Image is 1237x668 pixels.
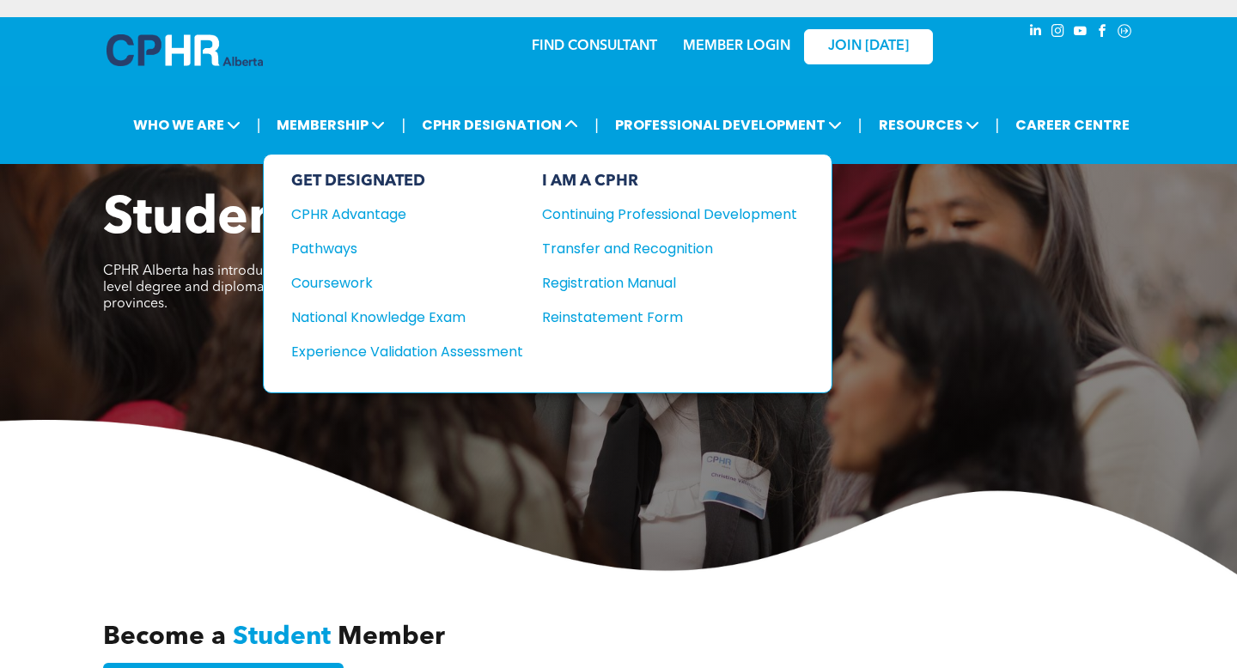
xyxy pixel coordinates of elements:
span: Student [233,624,331,650]
div: Pathways [291,238,500,259]
li: | [401,107,405,143]
span: Student Programs [103,194,548,246]
img: A blue and white logo for cp alberta [107,34,263,66]
div: Reinstatement Form [542,307,771,328]
span: WHO WE ARE [128,109,246,141]
li: | [594,107,599,143]
span: RESOURCES [874,109,984,141]
a: National Knowledge Exam [291,307,523,328]
a: Registration Manual [542,272,797,294]
li: | [257,107,261,143]
a: CAREER CENTRE [1010,109,1135,141]
span: JOIN [DATE] [828,39,909,55]
div: I AM A CPHR [542,172,797,191]
span: CPHR DESIGNATION [417,109,583,141]
span: PROFESSIONAL DEVELOPMENT [610,109,847,141]
a: linkedin [1026,21,1045,45]
span: Become a [103,624,226,650]
div: Registration Manual [542,272,771,294]
a: instagram [1048,21,1067,45]
li: | [996,107,1000,143]
li: | [858,107,862,143]
a: Pathways [291,238,523,259]
a: CPHR Advantage [291,203,523,225]
span: Member [338,624,445,650]
a: Social network [1115,21,1134,45]
a: Transfer and Recognition [542,238,797,259]
a: MEMBER LOGIN [683,39,790,53]
a: Continuing Professional Development [542,203,797,225]
div: Experience Validation Assessment [291,341,500,362]
a: youtube [1070,21,1089,45]
div: National Knowledge Exam [291,307,500,328]
div: CPHR Advantage [291,203,500,225]
div: Coursework [291,272,500,294]
a: Experience Validation Assessment [291,341,523,362]
a: JOIN [DATE] [804,29,933,64]
div: Continuing Professional Development [542,203,771,225]
span: CPHR Alberta has introduced a program for identifying post-secondary credit-level degree and dipl... [103,264,592,311]
a: FIND CONSULTANT [532,39,657,53]
div: GET DESIGNATED [291,172,523,191]
a: facebook [1093,21,1112,45]
div: Transfer and Recognition [542,238,771,259]
a: Reinstatement Form [542,307,797,328]
a: Coursework [291,272,523,294]
span: MEMBERSHIP [271,109,390,141]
